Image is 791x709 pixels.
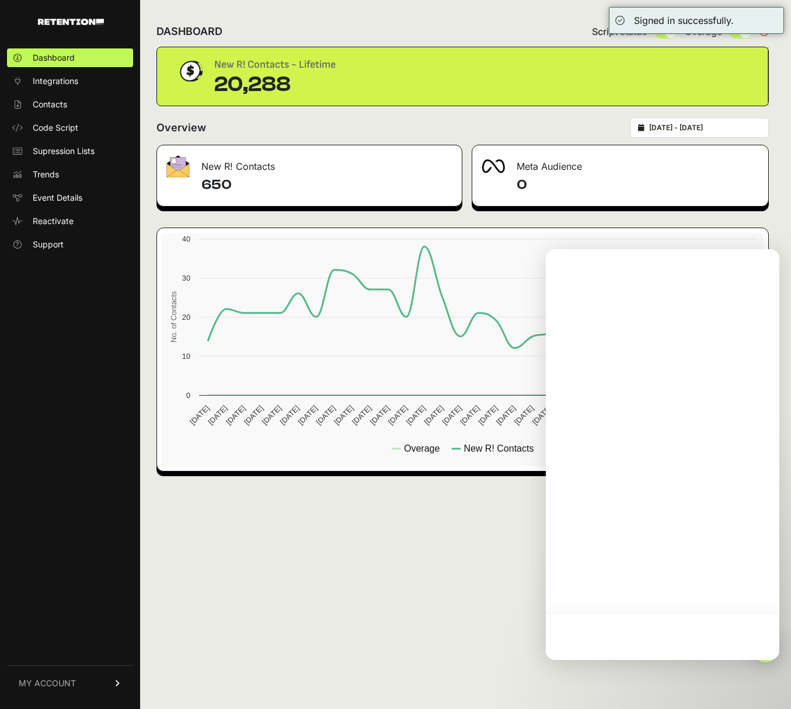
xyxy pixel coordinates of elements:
[7,48,133,67] a: Dashboard
[33,192,82,204] span: Event Details
[404,443,440,453] text: Overage
[7,118,133,137] a: Code Script
[7,665,133,701] a: MY ACCOUNT
[440,404,463,427] text: [DATE]
[206,404,229,427] text: [DATE]
[458,404,481,427] text: [DATE]
[19,677,76,689] span: MY ACCOUNT
[188,404,211,427] text: [DATE]
[214,57,336,73] div: New R! Contacts - Lifetime
[7,142,133,160] a: Supression Lists
[472,145,769,180] div: Meta Audience
[634,13,734,27] div: Signed in successfully.
[214,73,336,96] div: 20,288
[201,176,452,194] h4: 650
[157,145,462,180] div: New R! Contacts
[182,274,190,282] text: 30
[33,75,78,87] span: Integrations
[7,212,133,230] a: Reactivate
[7,165,133,184] a: Trends
[423,404,445,427] text: [DATE]
[546,249,779,660] iframe: Intercom live chat
[332,404,355,427] text: [DATE]
[156,120,206,136] h2: Overview
[33,122,78,134] span: Code Script
[242,404,265,427] text: [DATE]
[166,155,190,177] img: fa-envelope-19ae18322b30453b285274b1b8af3d052b27d846a4fbe8435d1a52b978f639a2.png
[405,404,427,427] text: [DATE]
[350,404,373,427] text: [DATE]
[38,19,104,25] img: Retention.com
[7,188,133,207] a: Event Details
[182,235,190,243] text: 40
[517,176,759,194] h4: 0
[7,95,133,114] a: Contacts
[494,404,517,427] text: [DATE]
[260,404,283,427] text: [DATE]
[297,404,319,427] text: [DATE]
[33,99,67,110] span: Contacts
[33,52,75,64] span: Dashboard
[7,72,133,90] a: Integrations
[278,404,301,427] text: [DATE]
[592,25,647,39] span: Script status
[314,404,337,427] text: [DATE]
[33,239,64,250] span: Support
[751,669,779,697] iframe: Intercom live chat
[224,404,247,427] text: [DATE]
[33,215,74,227] span: Reactivate
[386,404,409,427] text: [DATE]
[513,404,535,427] text: [DATE]
[531,404,553,427] text: [DATE]
[156,23,222,40] h2: DASHBOARD
[476,404,499,427] text: [DATE]
[33,169,59,180] span: Trends
[7,235,133,254] a: Support
[182,313,190,322] text: 20
[33,145,95,157] span: Supression Lists
[176,57,205,86] img: dollar-coin-05c43ed7efb7bc0c12610022525b4bbbb207c7efeef5aecc26f025e68dcafac9.png
[182,352,190,361] text: 10
[186,391,190,400] text: 0
[169,291,178,343] text: No. of Contacts
[368,404,391,427] text: [DATE]
[464,443,534,453] text: New R! Contacts
[482,159,505,173] img: fa-meta-2f981b61bb99beabf952f7030308934f19ce035c18b003e963880cc3fabeebb7.png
